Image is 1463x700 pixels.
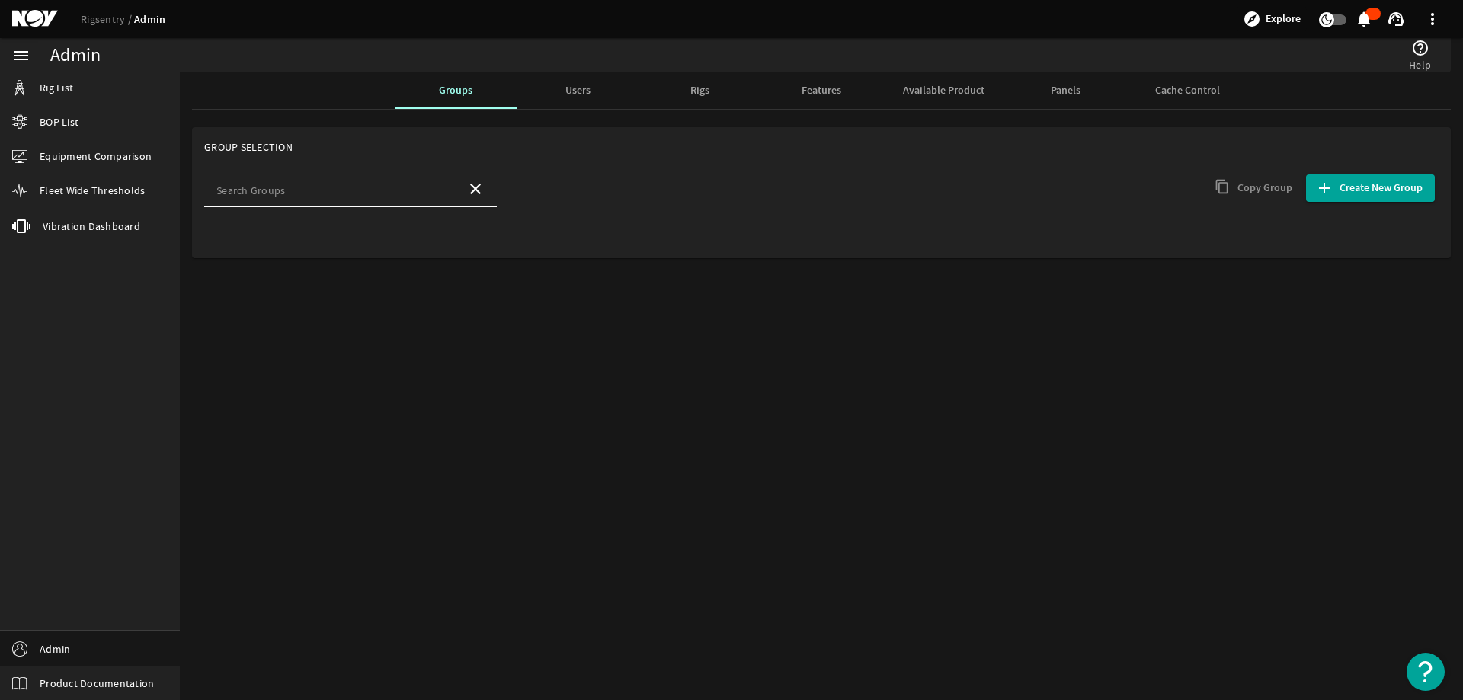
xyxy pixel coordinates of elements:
[439,85,472,96] span: Groups
[81,12,134,26] a: Rigsentry
[1411,39,1429,57] mat-icon: help_outline
[802,85,841,96] span: Features
[903,85,984,96] span: Available Product
[1155,85,1220,96] span: Cache Control
[1306,174,1435,202] button: Create New Group
[1051,85,1080,96] span: Panels
[12,217,30,235] mat-icon: vibration
[690,85,709,96] span: Rigs
[1237,7,1307,31] button: Explore
[40,641,70,657] span: Admin
[40,676,154,691] span: Product Documentation
[204,139,293,155] span: Group Selection
[12,46,30,65] mat-icon: menu
[466,180,485,198] mat-icon: close
[43,219,140,234] span: Vibration Dashboard
[1266,11,1301,27] span: Explore
[134,12,165,27] a: Admin
[1414,1,1451,37] button: more_vert
[50,48,101,63] div: Admin
[1387,10,1405,28] mat-icon: support_agent
[1409,57,1431,72] span: Help
[1355,10,1373,28] mat-icon: notifications
[40,114,78,129] span: BOP List
[40,149,152,164] span: Equipment Comparison
[40,80,73,95] span: Rig List
[1407,653,1445,691] button: Open Resource Center
[1340,181,1423,196] span: Create New Group
[1243,10,1261,28] mat-icon: explore
[216,186,454,201] input: Search
[40,183,145,198] span: Fleet Wide Thresholds
[216,184,285,197] mat-label: Search Groups
[565,85,591,96] span: Users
